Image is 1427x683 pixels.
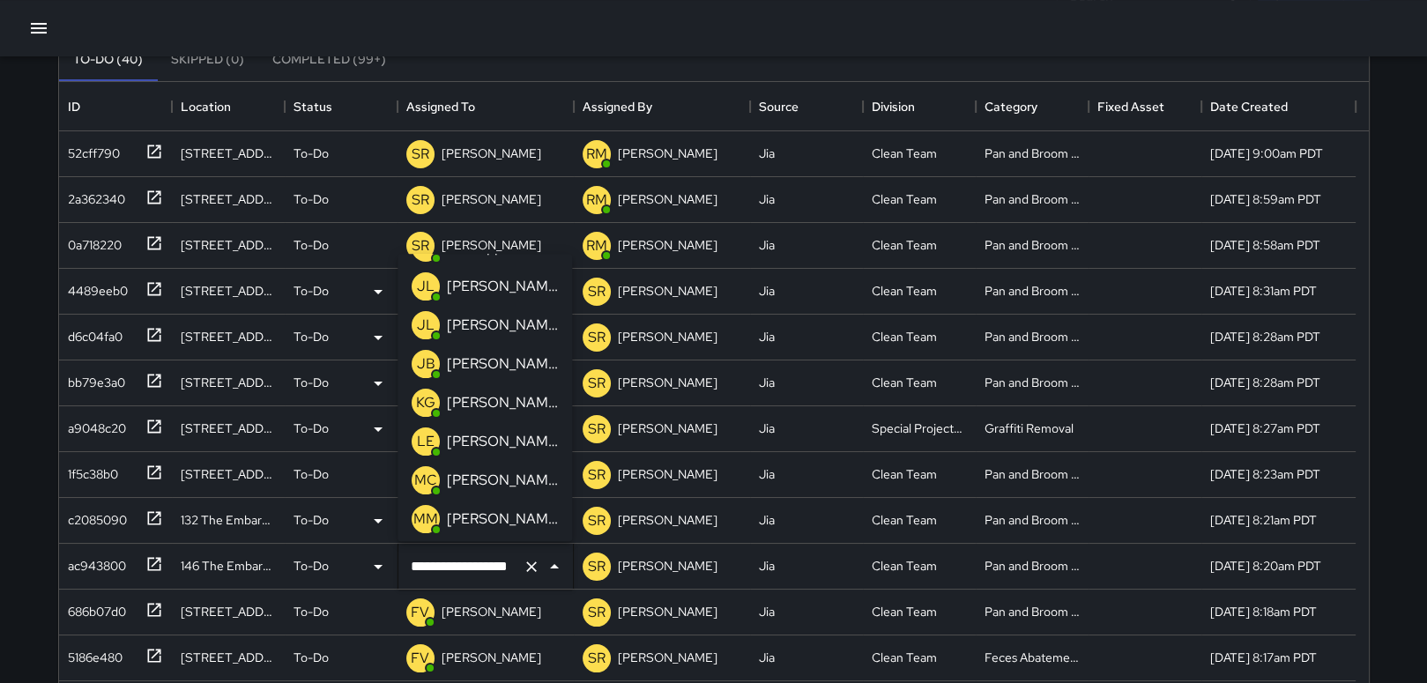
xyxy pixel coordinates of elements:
p: [PERSON_NAME] [447,431,558,452]
div: Category [976,82,1089,131]
div: 455 Jackson Street [181,236,276,254]
button: To-Do (40) [59,39,157,81]
div: 1 Market Street [181,328,276,345]
p: SR [588,327,606,348]
p: To-Do [294,649,329,666]
p: To-Do [294,465,329,483]
div: 65 Steuart Street [181,374,276,391]
div: c2085090 [61,504,127,529]
div: Location [172,82,285,131]
p: To-Do [294,419,329,437]
div: Assigned To [406,82,475,131]
div: Fixed Asset [1097,82,1164,131]
div: Division [872,82,915,131]
div: Assigned By [583,82,652,131]
div: Clean Team [872,649,937,666]
p: RM [586,189,607,211]
div: Status [285,82,398,131]
div: 9/16/2025, 8:59am PDT [1210,190,1321,208]
div: 580 Pacific Avenue [181,145,276,162]
div: Category [985,82,1037,131]
p: To-Do [294,511,329,529]
p: To-Do [294,328,329,345]
div: Clean Team [872,603,937,620]
p: SR [412,144,429,165]
p: To-Do [294,145,329,162]
p: [PERSON_NAME] [618,419,717,437]
p: [PERSON_NAME] [447,353,558,375]
div: Jia [759,236,775,254]
div: Jia [759,511,775,529]
p: SR [588,648,606,669]
p: LE [417,431,435,452]
div: ac943800 [61,550,126,575]
div: ID [68,82,80,131]
div: bb79e3a0 [61,367,125,391]
p: KG [416,392,435,413]
div: Graffiti Removal [985,419,1074,437]
p: To-Do [294,282,329,300]
p: [PERSON_NAME] [447,392,558,413]
div: Clean Team [872,374,937,391]
div: Jia [759,465,775,483]
p: [PERSON_NAME] [442,236,541,254]
p: To-Do [294,374,329,391]
div: Division [863,82,976,131]
p: JL [417,315,435,336]
div: Clean Team [872,190,937,208]
p: [PERSON_NAME] [618,465,717,483]
div: Fixed Asset [1089,82,1201,131]
button: Completed (99+) [258,39,400,81]
p: MC [414,470,437,491]
button: Skipped (0) [157,39,258,81]
p: [PERSON_NAME] [618,511,717,529]
div: Jia [759,649,775,666]
p: To-Do [294,603,329,620]
p: [PERSON_NAME] [447,470,558,491]
div: 115 Steuart Street [181,603,276,620]
div: 132 The Embarcadero [181,511,276,529]
p: SR [588,419,606,440]
p: [PERSON_NAME] [442,190,541,208]
div: Clean Team [872,557,937,575]
p: To-Do [294,557,329,575]
div: Jia [759,145,775,162]
div: Pan and Broom Block Faces [985,374,1080,391]
div: 4489eeb0 [61,275,128,300]
div: 9/16/2025, 8:27am PDT [1210,419,1320,437]
p: [PERSON_NAME] [442,649,541,666]
div: ID [59,82,172,131]
p: SR [588,556,606,577]
div: Pan and Broom Block Faces [985,328,1080,345]
p: SR [588,602,606,623]
div: Assigned By [574,82,750,131]
div: 9/16/2025, 8:18am PDT [1210,603,1317,620]
div: Clean Team [872,328,937,345]
div: 5186e480 [61,642,123,666]
p: [PERSON_NAME] [618,236,717,254]
div: Jia [759,557,775,575]
button: Close [542,554,567,579]
div: 9/16/2025, 8:31am PDT [1210,282,1317,300]
p: [PERSON_NAME] [618,649,717,666]
div: Location [181,82,231,131]
div: Pan and Broom Block Faces [985,145,1080,162]
div: 9/16/2025, 8:23am PDT [1210,465,1320,483]
div: 9/16/2025, 8:21am PDT [1210,511,1317,529]
p: [PERSON_NAME] [618,557,717,575]
div: Jia [759,419,775,437]
div: Pan and Broom Block Faces [985,465,1080,483]
div: Clean Team [872,282,937,300]
div: Jia [759,190,775,208]
div: d6c04fa0 [61,321,123,345]
p: SR [588,281,606,302]
div: 451 Pacific Avenue [181,190,276,208]
div: Jia [759,374,775,391]
p: [PERSON_NAME] [618,328,717,345]
p: [PERSON_NAME] [618,374,717,391]
p: [PERSON_NAME] [447,276,558,297]
div: Pan and Broom Block Faces [985,557,1080,575]
div: 165 Steuart Street [181,649,276,666]
div: Feces Abatement [985,649,1080,666]
p: SR [588,464,606,486]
